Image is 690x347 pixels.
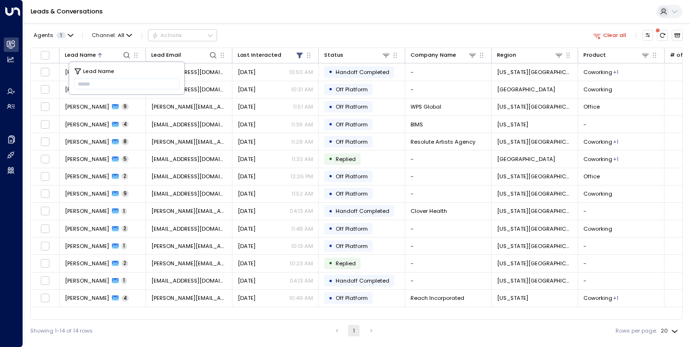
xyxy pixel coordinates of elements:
div: Company Name [411,50,456,60]
td: - [405,220,492,237]
span: alex.munno@air.inc [151,68,227,76]
span: Aug 21, 2025 [238,294,255,302]
span: Richard Oseguera [65,225,109,233]
span: erika.kelly@wpsglobal.com [151,103,227,111]
div: 20 [661,325,680,337]
span: New York City [497,138,572,146]
span: New York City [497,260,572,267]
span: Aug 21, 2025 [238,190,255,198]
div: Region [497,50,563,60]
p: 10:23 AM [290,260,313,267]
span: Alex Munno [65,68,109,76]
span: mjrandphd@aol.com [151,173,227,180]
span: Office [583,173,600,180]
p: 04:13 AM [290,277,313,285]
span: New York City [497,242,572,250]
span: Aug 21, 2025 [238,68,255,76]
div: Office [613,155,618,163]
span: Toggle select row [40,189,50,198]
span: New York City [497,68,572,76]
span: lcnabo@yahoo.com [151,155,227,163]
label: Rows per page: [616,327,657,335]
td: - [405,237,492,254]
span: Angela Bundrant [65,86,109,93]
button: Agents1 [30,30,76,40]
div: Last Interacted [238,50,304,60]
span: 4 [121,295,129,302]
div: Actions [152,32,182,38]
div: Lead Email [151,50,181,60]
span: 1 [121,277,127,284]
div: • [328,257,333,270]
td: - [405,63,492,80]
p: 11:48 AM [291,225,313,233]
span: Patti Gates [65,207,109,215]
div: • [328,135,333,148]
span: 9 [121,190,129,197]
span: roseguerajr@uncommongoods.com [151,225,227,233]
a: Leads & Conversations [31,7,103,15]
span: Mark Rand [65,173,109,180]
td: - [405,168,492,185]
button: Archived Leads [672,30,683,41]
span: Reach Incorporated [411,294,464,302]
td: - [405,255,492,272]
span: Aug 21, 2025 [238,121,255,128]
span: Leilani Rodrigo [65,155,109,163]
td: - [578,237,665,254]
span: 2 [121,173,128,180]
span: WPS Global [411,103,441,111]
nav: pagination navigation [331,325,377,336]
div: • [328,222,333,235]
span: Aug 21, 2025 [238,138,255,146]
span: Shiri Wolf [65,277,109,285]
span: Aug 21, 2025 [238,225,255,233]
span: stephanie@reachincorporated.org [151,294,227,302]
span: patti.gates@cloverhealth.com [151,207,227,215]
span: Coworking [583,190,612,198]
span: Off Platform [336,225,368,233]
p: 10:49 AM [289,294,313,302]
span: Aug 21, 2025 [238,86,255,93]
span: Off Platform [336,86,368,93]
span: Aug 21, 2025 [238,155,255,163]
p: 11:33 AM [291,155,313,163]
div: Product [583,50,606,60]
span: Toggle select all [40,50,50,60]
p: 11:28 AM [291,138,313,146]
div: • [328,118,333,131]
span: New York City [497,277,572,285]
span: Off Platform [336,294,368,302]
p: 10:50 AM [289,68,313,76]
span: All [118,32,124,38]
span: Jasmine Atkins [65,121,109,128]
div: Button group with a nested menu [148,29,217,41]
span: Shana Urban [65,242,109,250]
div: • [328,274,333,287]
button: Clear all [590,30,629,40]
div: • [328,152,333,165]
span: Aug 21, 2025 [238,207,255,215]
td: - [578,273,665,289]
span: Channel: [89,30,135,40]
td: - [405,81,492,98]
span: shirirb@gmail.com [151,277,227,285]
span: Coworking [583,68,612,76]
span: There are new threads available. Refresh the grid to view the latest updates. [657,30,668,41]
span: Aug 21, 2025 [238,103,255,111]
span: Brooklyn [497,155,555,163]
span: Aug 21, 2025 [238,173,255,180]
div: Product [583,50,650,60]
div: • [328,100,333,113]
span: 1 [57,32,66,38]
span: Coworking [583,86,612,93]
button: Channel:All [89,30,135,40]
span: jasmine@bims.org [151,121,227,128]
td: - [578,255,665,272]
div: Company Name [411,50,477,60]
span: Handoff Completed [336,207,389,215]
span: Erika Kelly [65,103,109,111]
span: Coworking [583,138,612,146]
div: Office [613,294,618,302]
span: shana.urban@gmail.com [151,242,227,250]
